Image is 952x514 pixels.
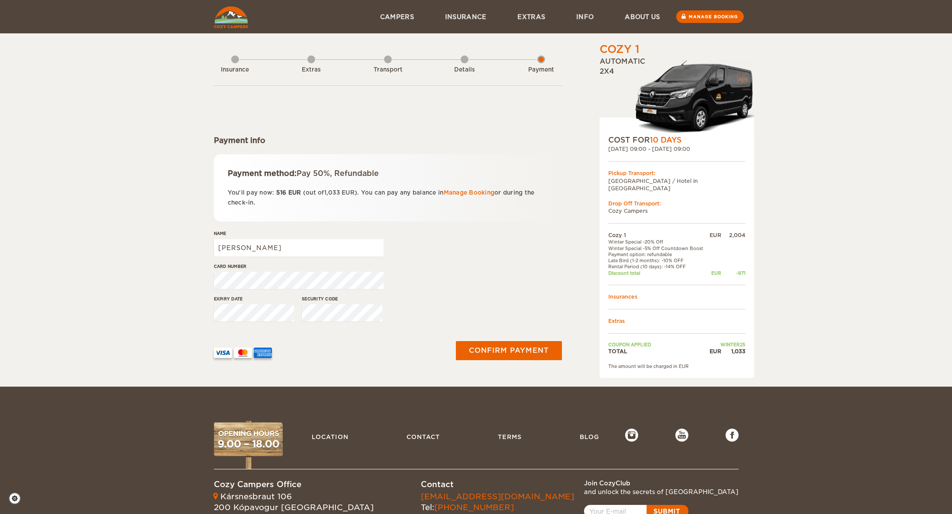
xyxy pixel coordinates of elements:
div: Cozy 1 [600,42,639,57]
label: Expiry date [214,296,294,302]
a: Manage booking [676,10,744,23]
img: Cozy Campers [214,7,248,28]
a: [EMAIL_ADDRESS][DOMAIN_NAME] [421,492,574,501]
span: 516 [276,189,287,196]
img: mastercard [234,348,252,358]
div: Drop Off Transport: [608,200,745,207]
td: Cozy 1 [608,231,708,239]
div: Kársnesbraut 106 200 Kópavogur [GEOGRAPHIC_DATA] [214,491,374,513]
div: Automatic 2x4 [600,57,754,135]
div: Payment method: [228,168,549,179]
span: 1,033 [324,189,340,196]
div: Transport [364,66,412,74]
td: [GEOGRAPHIC_DATA] / Hotel in [GEOGRAPHIC_DATA] [608,177,745,192]
div: Details [441,66,488,74]
label: Card number [214,263,384,270]
img: Stuttur-m-c-logo-2.png [634,59,754,135]
label: Name [214,230,384,237]
div: Payment [517,66,565,74]
td: Discount total [608,270,708,276]
td: Cozy Campers [608,207,745,215]
label: Security code [302,296,382,302]
div: -971 [721,270,745,276]
a: [PHONE_NUMBER] [434,503,514,512]
td: Coupon applied [608,342,708,348]
div: and unlock the secrets of [GEOGRAPHIC_DATA] [584,488,739,496]
div: EUR [707,231,721,239]
div: Cozy Campers Office [214,479,374,490]
div: 1,033 [721,348,745,355]
td: Winter Special -5% Off Countdown Boost [608,245,708,251]
span: Pay 50%, Refundable [297,169,379,178]
td: Winter Special -20% Off [608,239,708,245]
div: Insurance [211,66,259,74]
td: TOTAL [608,348,708,355]
div: Contact [421,479,574,490]
button: Confirm payment [456,341,562,360]
a: Location [307,429,353,445]
a: Cookie settings [9,492,26,504]
span: EUR [342,189,355,196]
a: Terms [494,429,526,445]
div: EUR [707,270,721,276]
a: Manage Booking [444,189,495,196]
div: The amount will be charged in EUR [608,363,745,369]
p: You'll pay now: (out of ). You can pay any balance in or during the check-in. [228,188,549,208]
td: Insurances [608,293,745,300]
td: WINTER25 [707,342,745,348]
span: EUR [288,189,301,196]
div: 2,004 [721,231,745,239]
td: Payment option: refundable [608,251,708,257]
div: Join CozyClub [584,479,739,488]
div: EUR [707,348,721,355]
td: Late Bird (1-2 months): -10% OFF [608,257,708,264]
img: AMEX [254,348,272,358]
div: Payment info [214,135,562,146]
div: Pickup Transport: [608,169,745,177]
td: Rental Period (10 days): -14% OFF [608,264,708,270]
div: Tel: [421,491,574,513]
img: VISA [214,348,232,358]
div: Extras [287,66,335,74]
div: COST FOR [608,135,745,145]
a: Contact [402,429,444,445]
span: 10 Days [650,136,681,144]
td: Extras [608,317,745,325]
div: [DATE] 09:00 - [DATE] 09:00 [608,145,745,153]
a: Blog [575,429,603,445]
